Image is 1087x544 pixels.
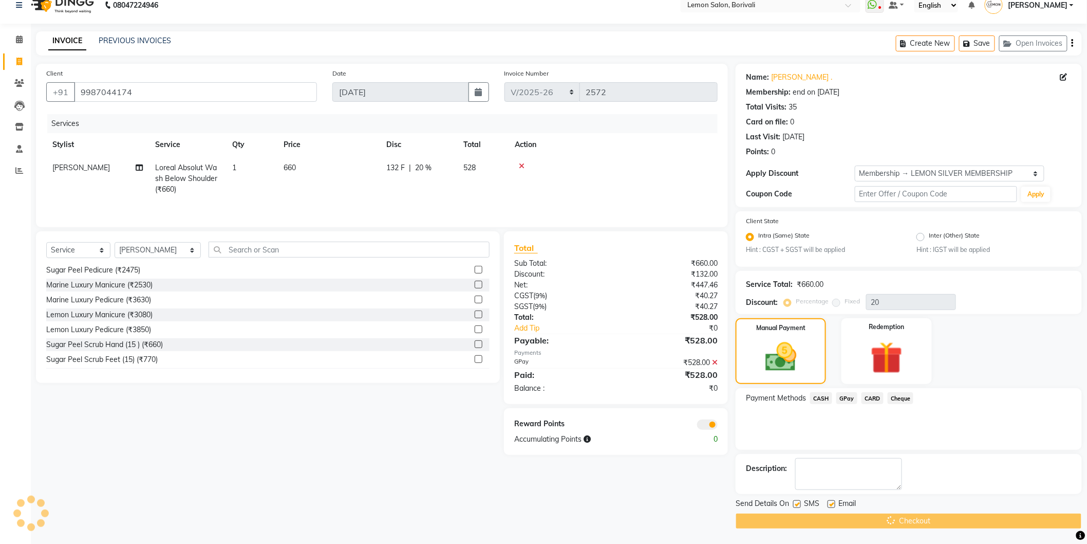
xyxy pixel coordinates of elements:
[861,392,884,404] span: CARD
[507,383,616,394] div: Balance :
[504,69,549,78] label: Invoice Number
[790,117,794,128] div: 0
[771,147,775,157] div: 0
[999,35,1067,51] button: Open Invoices
[869,322,905,332] label: Redemption
[771,72,832,83] a: [PERSON_NAME] .
[46,295,151,305] div: Marine Luxury Pedicure (₹3630)
[804,498,819,511] span: SMS
[46,69,63,78] label: Client
[415,162,432,173] span: 20 %
[845,297,860,306] label: Fixed
[616,312,725,323] div: ₹528.00
[507,334,616,347] div: Payable:
[789,102,797,113] div: 35
[746,168,854,179] div: Apply Discount
[507,312,616,323] div: Total:
[46,310,153,320] div: Lemon Luxury Manicure (₹3080)
[746,132,780,142] div: Last Visit:
[232,163,236,172] span: 1
[616,258,725,269] div: ₹660.00
[810,392,832,404] span: CASH
[1021,187,1051,202] button: Apply
[46,280,153,291] div: Marine Luxury Manicure (₹2530)
[929,231,980,243] label: Inter (Other) State
[209,242,490,258] input: Search or Scan
[332,69,346,78] label: Date
[855,186,1018,202] input: Enter Offer / Coupon Code
[836,392,857,404] span: GPay
[226,133,277,156] th: Qty
[507,269,616,280] div: Discount:
[277,133,380,156] th: Price
[46,133,149,156] th: Stylist
[535,302,545,311] span: 9%
[746,245,901,255] small: Hint : CGST + SGST will be applied
[514,243,538,253] span: Total
[746,463,787,474] div: Description:
[507,291,616,301] div: ( )
[507,280,616,291] div: Net:
[507,258,616,269] div: Sub Total:
[386,162,405,173] span: 132 F
[616,301,725,312] div: ₹40.27
[616,357,725,368] div: ₹528.00
[46,339,163,350] div: Sugar Peel Scrub Hand (15 ) (₹660)
[46,82,75,102] button: +91
[507,434,671,445] div: Accumulating Points
[671,434,726,445] div: 0
[796,297,829,306] label: Percentage
[409,162,411,173] span: |
[888,392,914,404] span: Cheque
[507,369,616,381] div: Paid:
[155,163,217,194] span: Loreal Absolut Wash Below Shoulder (₹660)
[616,334,725,347] div: ₹528.00
[758,231,810,243] label: Intra (Same) State
[959,35,995,51] button: Save
[746,117,788,128] div: Card on file:
[507,323,634,334] a: Add Tip
[507,301,616,312] div: ( )
[746,279,793,290] div: Service Total:
[52,163,110,172] span: [PERSON_NAME]
[797,279,823,290] div: ₹660.00
[46,265,140,276] div: Sugar Peel Pedicure (₹2475)
[616,383,725,394] div: ₹0
[916,245,1072,255] small: Hint : IGST will be applied
[793,87,839,98] div: end on [DATE]
[48,32,86,50] a: INVOICE
[99,36,171,45] a: PREVIOUS INVOICES
[746,87,791,98] div: Membership:
[860,338,913,378] img: _gift.svg
[514,349,718,357] div: Payments
[514,302,533,311] span: SGST
[782,132,804,142] div: [DATE]
[507,357,616,368] div: GPay
[509,133,718,156] th: Action
[616,369,725,381] div: ₹528.00
[47,114,725,133] div: Services
[149,133,226,156] th: Service
[616,280,725,291] div: ₹447.46
[74,82,317,102] input: Search by Name/Mobile/Email/Code
[746,102,786,113] div: Total Visits:
[46,324,151,335] div: Lemon Luxury Pedicure (₹3850)
[46,354,158,365] div: Sugar Peel Scrub Feet (15) (₹770)
[746,72,769,83] div: Name:
[616,291,725,301] div: ₹40.27
[746,216,779,226] label: Client State
[896,35,955,51] button: Create New
[616,269,725,280] div: ₹132.00
[284,163,296,172] span: 660
[634,323,726,334] div: ₹0
[463,163,476,172] span: 528
[756,339,807,375] img: _cash.svg
[746,189,854,200] div: Coupon Code
[746,393,806,404] span: Payment Methods
[514,291,533,300] span: CGST
[457,133,509,156] th: Total
[507,419,616,430] div: Reward Points
[736,498,789,511] span: Send Details On
[746,147,769,157] div: Points:
[535,292,545,300] span: 9%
